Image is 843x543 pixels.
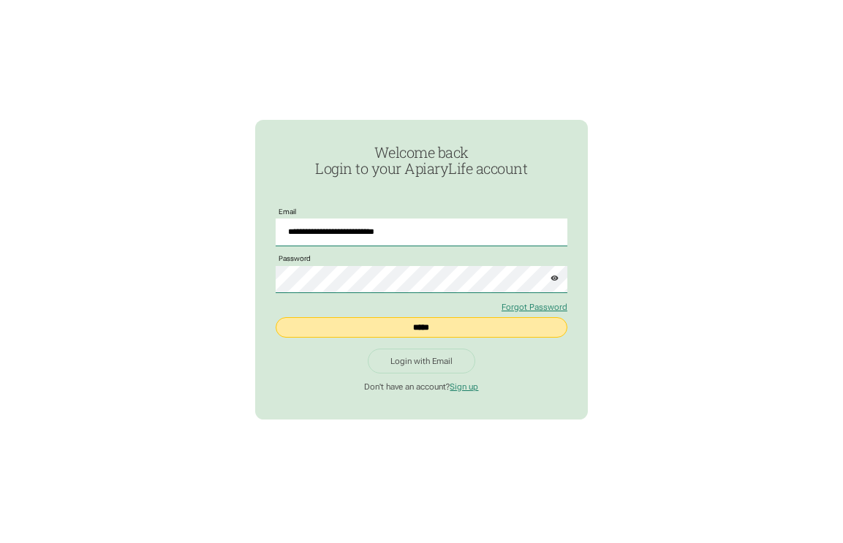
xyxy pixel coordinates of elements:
a: Forgot Password [502,302,567,312]
a: Sign up [450,381,478,392]
form: Login [276,202,567,338]
div: Login with Email [390,356,453,366]
label: Email [276,208,300,216]
label: Password [276,255,314,263]
h1: Welcome back Login to your ApiaryLife account [276,145,567,177]
p: Don't have an account? [276,381,567,392]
